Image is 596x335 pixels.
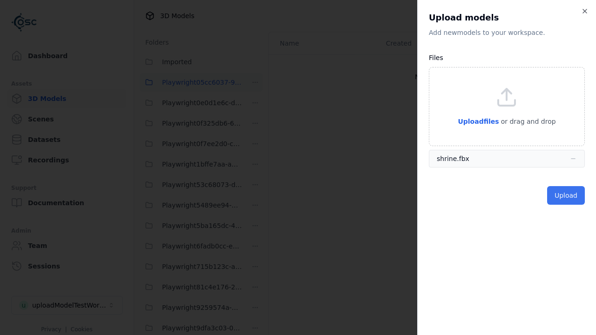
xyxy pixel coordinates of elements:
[429,54,443,61] label: Files
[499,116,556,127] p: or drag and drop
[429,11,585,24] h2: Upload models
[437,154,469,163] div: shrine.fbx
[547,186,585,205] button: Upload
[429,28,585,37] p: Add new model s to your workspace.
[458,118,499,125] span: Upload files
